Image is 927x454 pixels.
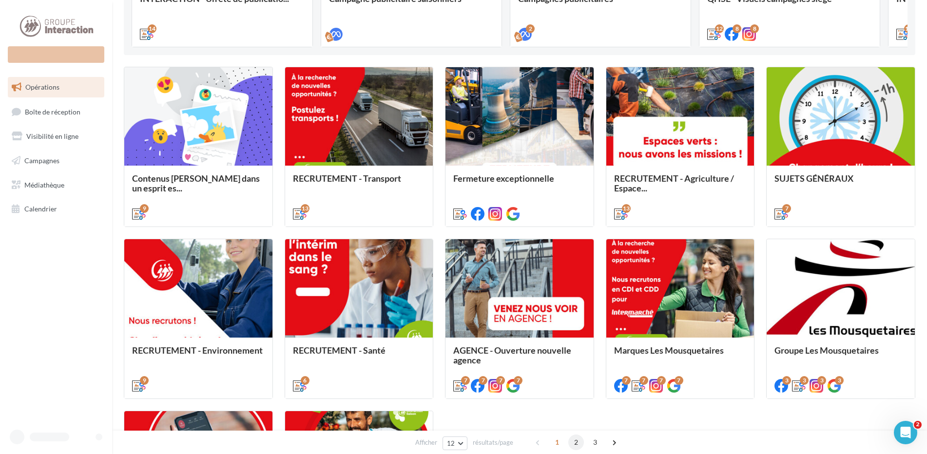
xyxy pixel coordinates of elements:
[148,24,156,33] div: 14
[293,173,401,184] span: RECRUTEMENT - Transport
[8,46,104,63] div: Nouvelle campagne
[25,83,59,91] span: Opérations
[904,24,913,33] div: 12
[415,438,437,447] span: Afficher
[817,376,826,385] div: 3
[479,376,487,385] div: 7
[301,376,309,385] div: 6
[140,376,149,385] div: 9
[132,345,263,356] span: RECRUTEMENT - Environnement
[26,132,78,140] span: Visibilité en ligne
[461,376,470,385] div: 7
[140,204,149,213] div: 9
[443,436,467,450] button: 12
[6,151,106,171] a: Campagnes
[750,24,759,33] div: 8
[614,173,734,193] span: RECRUTEMENT - Agriculture / Espace...
[6,126,106,147] a: Visibilité en ligne
[24,205,57,213] span: Calendrier
[293,345,386,356] span: RECRUTEMENT - Santé
[800,376,809,385] div: 3
[6,199,106,219] a: Calendrier
[657,376,666,385] div: 7
[914,421,922,429] span: 2
[587,435,603,450] span: 3
[774,173,853,184] span: SUJETS GÉNÉRAUX
[622,376,631,385] div: 7
[24,180,64,189] span: Médiathèque
[715,24,724,33] div: 12
[301,204,309,213] div: 13
[614,345,724,356] span: Marques Les Mousquetaires
[774,345,879,356] span: Groupe Les Mousquetaires
[6,77,106,97] a: Opérations
[526,24,535,33] div: 2
[568,435,584,450] span: 2
[894,421,917,444] iframe: Intercom live chat
[25,107,80,115] span: Boîte de réception
[453,173,554,184] span: Fermeture exceptionnelle
[496,376,505,385] div: 7
[622,204,631,213] div: 13
[549,435,565,450] span: 1
[639,376,648,385] div: 7
[473,438,513,447] span: résultats/page
[447,439,455,447] span: 12
[514,376,522,385] div: 7
[675,376,683,385] div: 7
[132,173,260,193] span: Contenus [PERSON_NAME] dans un esprit es...
[782,376,791,385] div: 3
[6,101,106,122] a: Boîte de réception
[24,156,59,165] span: Campagnes
[453,345,571,365] span: AGENCE - Ouverture nouvelle agence
[835,376,844,385] div: 3
[782,204,791,213] div: 7
[733,24,741,33] div: 8
[6,175,106,195] a: Médiathèque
